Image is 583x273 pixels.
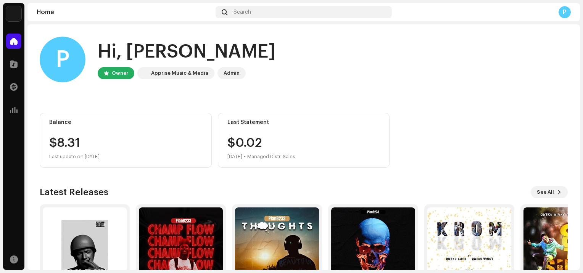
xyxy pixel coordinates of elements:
img: 1c16f3de-5afb-4452-805d-3f3454e20b1b [139,69,148,78]
div: [DATE] [227,152,242,161]
re-o-card-value: Last Statement [218,113,390,168]
div: P [40,37,85,82]
div: Last update on [DATE] [49,152,202,161]
span: See All [537,185,554,200]
div: Managed Distr. Sales [247,152,295,161]
div: Hi, [PERSON_NAME] [98,40,275,64]
h3: Latest Releases [40,186,108,198]
div: Admin [224,69,240,78]
re-o-card-value: Balance [40,113,212,168]
div: • [244,152,246,161]
div: Balance [49,119,202,125]
div: Apprise Music & Media [151,69,208,78]
div: Home [37,9,213,15]
div: Owner [112,69,128,78]
button: See All [531,186,568,198]
span: Search [234,9,251,15]
div: P [559,6,571,18]
img: 1c16f3de-5afb-4452-805d-3f3454e20b1b [6,6,21,21]
div: Last Statement [227,119,380,125]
